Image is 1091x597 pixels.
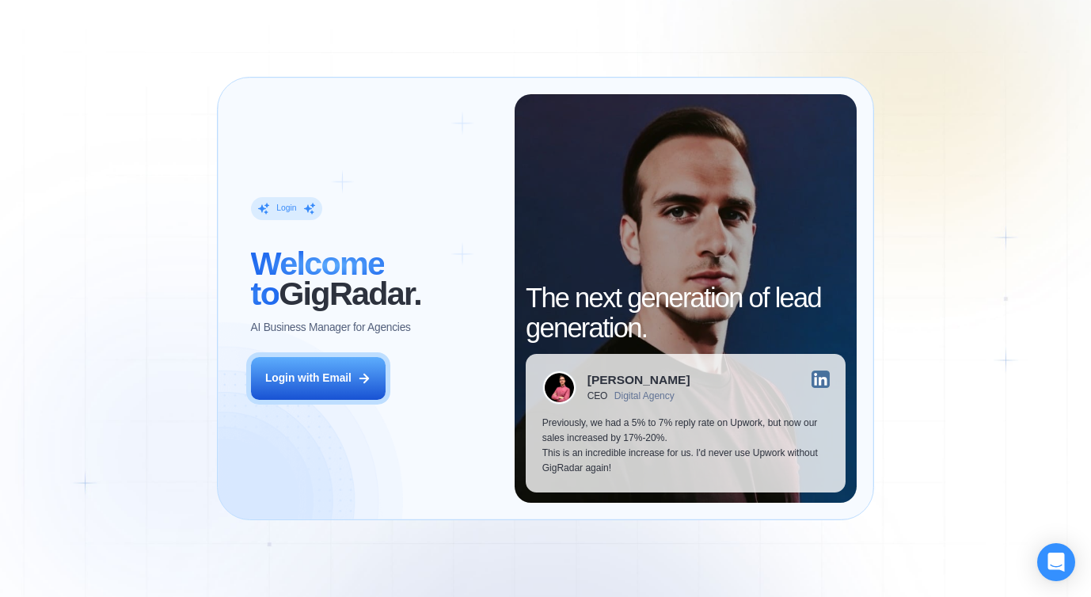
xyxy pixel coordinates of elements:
[587,374,690,386] div: [PERSON_NAME]
[542,416,830,476] p: Previously, we had a 5% to 7% reply rate on Upwork, but now our sales increased by 17%-20%. This ...
[251,357,386,399] button: Login with Email
[1037,543,1075,581] div: Open Intercom Messenger
[265,371,352,386] div: Login with Email
[614,391,675,402] div: Digital Agency
[251,249,499,310] h2: ‍ GigRadar.
[587,391,607,402] div: CEO
[251,245,385,312] span: Welcome to
[276,203,296,214] div: Login
[251,321,411,336] p: AI Business Manager for Agencies
[526,283,846,344] h2: The next generation of lead generation.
